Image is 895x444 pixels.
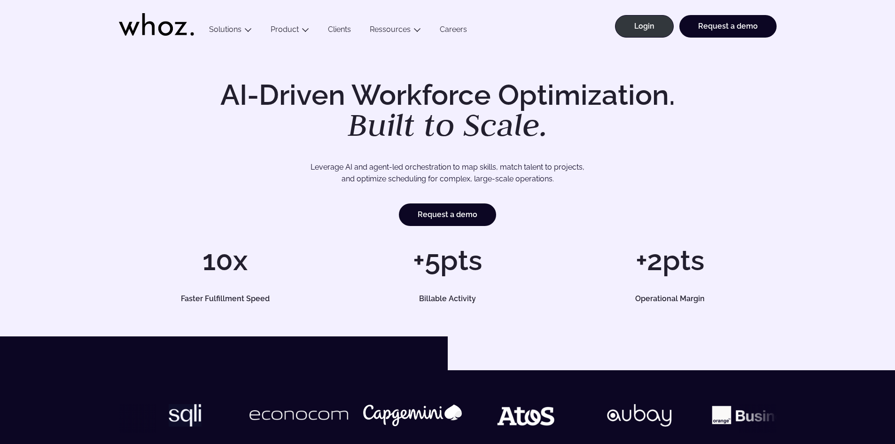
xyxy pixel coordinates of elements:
a: Careers [430,25,476,38]
h1: +2pts [563,246,776,274]
h1: +5pts [341,246,554,274]
a: Login [615,15,674,38]
h5: Faster Fulfillment Speed [129,295,321,303]
a: Request a demo [679,15,777,38]
a: Request a demo [399,203,496,226]
a: Clients [319,25,360,38]
a: Product [271,25,299,34]
em: Built to Scale. [348,104,548,145]
button: Ressources [360,25,430,38]
a: Ressources [370,25,411,34]
h5: Billable Activity [352,295,544,303]
h1: 10x [119,246,332,274]
button: Solutions [200,25,261,38]
h5: Operational Margin [574,295,766,303]
button: Product [261,25,319,38]
h1: AI-Driven Workforce Optimization. [207,81,688,141]
p: Leverage AI and agent-led orchestration to map skills, match talent to projects, and optimize sch... [152,161,744,185]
